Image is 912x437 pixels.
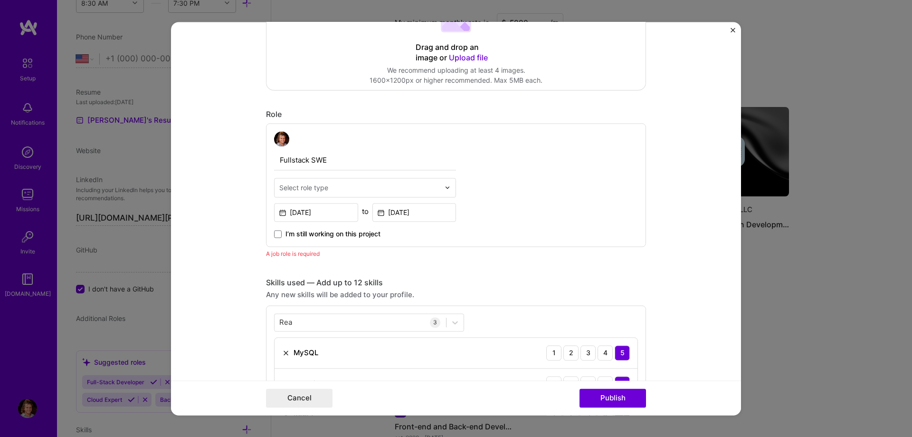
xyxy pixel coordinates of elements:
[546,345,561,360] div: 1
[430,317,440,328] div: 3
[731,28,735,38] button: Close
[579,388,646,408] button: Publish
[266,388,332,408] button: Cancel
[580,345,596,360] div: 3
[282,380,290,388] img: Remove
[279,183,328,193] div: Select role type
[282,349,290,357] img: Remove
[449,53,488,62] span: Upload file
[370,76,542,86] div: 1600x1200px or higher recommended. Max 5MB each.
[362,206,369,216] div: to
[266,5,646,90] div: Drag and drop an image or Upload fileWe recommend uploading at least 4 images.1600x1200px or high...
[615,376,630,391] div: 5
[266,278,646,288] div: Skills used — Add up to 12 skills
[285,229,380,239] span: I’m still working on this project
[598,376,613,391] div: 4
[580,376,596,391] div: 3
[274,150,456,170] input: Role Name
[294,348,318,358] div: MySQL
[294,379,319,388] div: Node.js
[274,203,358,222] input: Date
[615,345,630,360] div: 5
[563,376,579,391] div: 2
[563,345,579,360] div: 2
[598,345,613,360] div: 4
[370,66,542,76] div: We recommend uploading at least 4 images.
[546,376,561,391] div: 1
[266,109,646,119] div: Role
[445,185,450,190] img: drop icon
[416,42,496,63] div: Drag and drop an image or
[266,290,646,300] div: Any new skills will be added to your profile.
[266,249,646,259] div: A job role is required
[372,203,456,222] input: Date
